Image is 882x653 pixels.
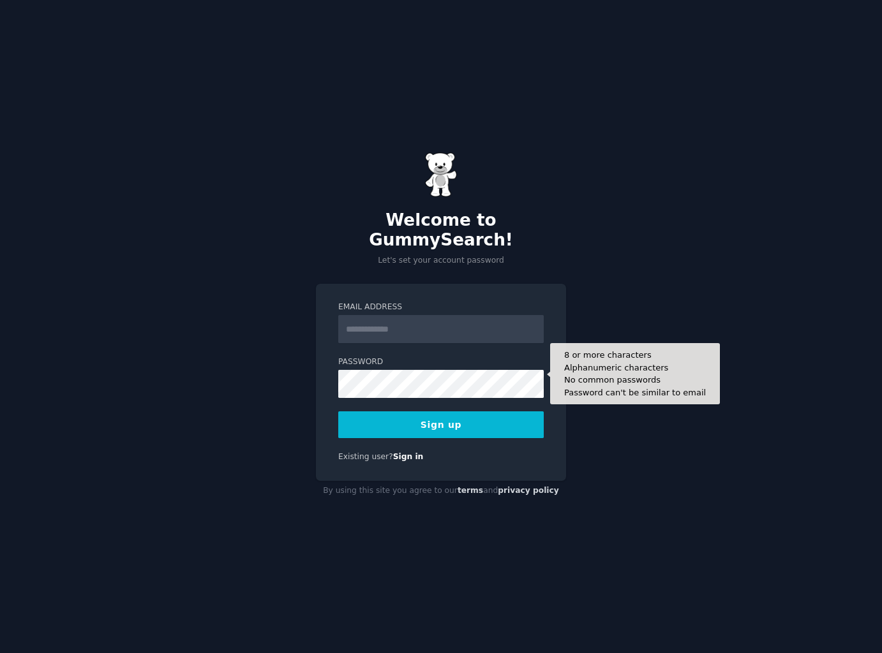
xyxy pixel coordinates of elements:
a: privacy policy [498,486,559,495]
p: Let's set your account password [316,255,566,267]
div: By using this site you agree to our and [316,481,566,501]
img: Gummy Bear [425,152,457,197]
h2: Welcome to GummySearch! [316,210,566,251]
label: Password [338,356,544,368]
a: terms [458,486,483,495]
label: Email Address [338,302,544,313]
span: Existing user? [338,452,393,461]
a: Sign in [393,452,424,461]
button: Sign up [338,411,544,438]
